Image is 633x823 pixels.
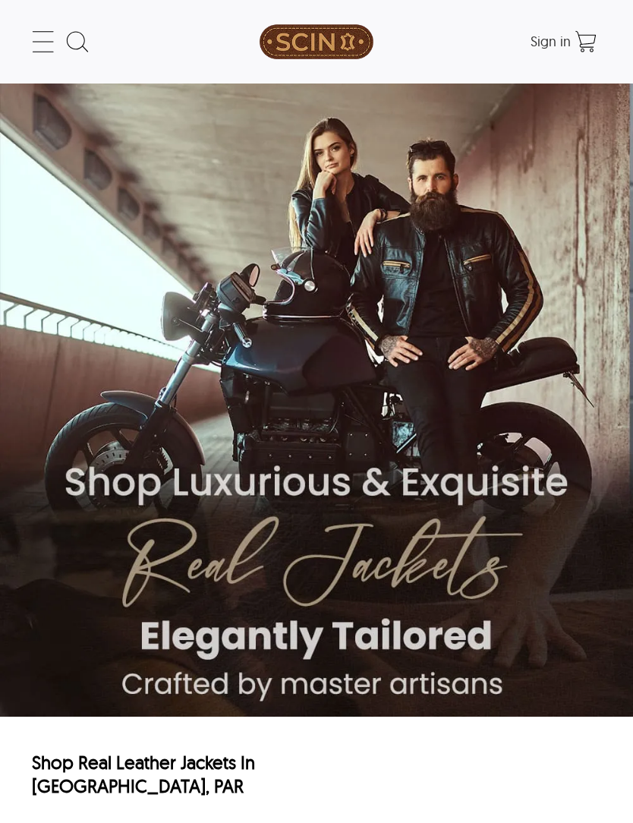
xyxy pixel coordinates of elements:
span: Sign in [531,33,571,50]
a: SCIN [222,8,411,76]
a: Sign in [531,36,571,49]
img: SCIN [260,8,373,76]
h1: Shop Real Leather Jackets In [GEOGRAPHIC_DATA], PAR [32,751,430,798]
a: Shopping Cart [571,27,601,57]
